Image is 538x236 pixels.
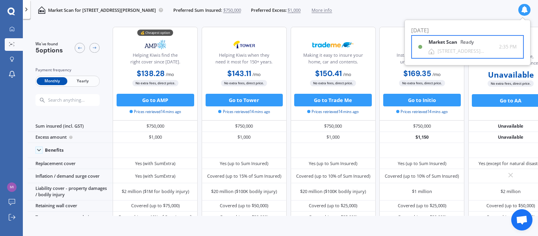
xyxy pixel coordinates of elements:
span: No extra fees, direct price. [310,80,356,86]
img: 26d2a48297863021fde78a68619259f5 [7,182,17,192]
div: Yes (with SumExtra) [135,160,175,167]
div: Instant online insurance; underwritten by IAG. [385,52,459,68]
span: We've found [35,41,63,47]
button: Go to Initio [383,94,461,106]
span: Yearly [67,77,98,85]
div: Ready [460,39,474,45]
div: Covered (up to $75,000) [131,203,180,209]
div: Covered (up to $25,000) [309,214,357,220]
div: $750,000 [379,121,464,132]
div: $1,150 [379,132,464,143]
div: $1,000 [202,132,287,143]
button: Go to Tower [206,94,283,106]
img: AMP.webp [135,37,176,52]
b: Market Scan [429,39,460,45]
div: Payment frequency [35,67,100,73]
span: No extra fees, direct price. [221,80,267,86]
div: $750,000 [202,121,287,132]
div: Covered (up to $20,000) [398,214,446,220]
div: Covered (up to $25,000) [398,203,446,209]
button: Go to Trade Me [294,94,372,106]
div: Yes (with SumExtra) [135,173,175,179]
div: $2 million [501,188,521,195]
div: $1 million [412,188,432,195]
span: No extra fees, direct price. [399,80,445,86]
div: Excess amount [28,132,113,143]
div: Liability cover - property damages / bodily injury [28,183,113,201]
div: [STREET_ADDRESS][PERSON_NAME] [438,48,499,54]
div: Helping Kiwis when they need it most for 150+ years. [207,52,281,68]
div: [DATE] [411,26,524,35]
span: No extra fees, direct price. [132,80,178,86]
div: Making it easy to insure your home, car and contents. [296,52,370,68]
b: Unavailable [488,72,534,78]
div: Yes (up to Sum Insured) [398,160,446,167]
div: Covered (up to $30,000) [220,214,268,220]
span: 2:35 PM [499,43,517,51]
div: Covered (up to $50,000) [486,203,535,209]
span: Prices retrieved 14 mins ago [396,109,448,115]
div: $1,000 [291,132,376,143]
span: Preferred Excess: [251,7,287,13]
b: $169.35 [403,69,431,78]
div: Temporary accommodation [28,212,113,223]
span: Monthly [37,77,67,85]
span: Preferred Sum Insured: [173,7,222,13]
div: Covered (up to 10% of Sum Insured) [296,173,370,179]
span: 5 options [35,46,63,54]
p: Market Scan for [STREET_ADDRESS][PERSON_NAME] [48,7,156,13]
div: Retaining wall cover [28,201,113,212]
span: Prices retrieved 14 mins ago [130,109,181,115]
div: Covered (up to $50,000) [220,203,268,209]
div: $1,000 [113,132,198,143]
input: Search anything... [47,97,112,103]
span: / mo [432,71,441,77]
div: Yes (up to Sum Insured) [220,160,268,167]
img: Tower.webp [223,37,265,52]
span: Prices retrieved 14 mins ago [218,109,270,115]
div: Covered (up to $25,000) [309,203,357,209]
div: $20 million ($100K bodily injury) [300,188,366,195]
span: / mo [343,71,351,77]
div: Covered (up to 15% of Sum Insured) [207,173,281,179]
div: Sum insured (incl. GST) [28,121,113,132]
button: Go to AMP [117,94,194,106]
span: Prices retrieved 14 mins ago [307,109,359,115]
span: $750,000 [223,7,241,13]
b: $150.41 [315,69,342,78]
img: home-and-contents.b802091223b8502ef2dd.svg [38,6,45,14]
div: Inflation / demand surge cover [28,169,113,183]
div: $750,000 [113,121,198,132]
div: Open chat [511,209,532,230]
span: No extra fees, direct price. [488,80,534,86]
img: Initio.webp [401,37,443,52]
div: 💰 Cheapest option [137,30,173,36]
div: Yes (up to Sum Insured) [309,160,357,167]
b: $143.11 [227,69,251,78]
div: Benefits [45,147,64,153]
div: Covered (up to 10% of Sum Insured) [118,214,192,220]
div: Covered (up to 10% of Sum Insured) [385,173,459,179]
div: Helping Kiwis find the right cover since [DATE]. [118,52,192,68]
img: Trademe.webp [312,37,354,52]
span: / mo [252,71,261,77]
span: / mo [166,71,174,77]
div: Covered (up to $20,000) [486,214,535,220]
div: Replacement cover [28,158,113,169]
div: $750,000 [291,121,376,132]
span: More info [312,7,332,13]
b: $138.28 [137,69,165,78]
div: $2 million ($1M for bodily injury) [122,188,189,195]
span: $1,000 [288,7,301,13]
div: $20 million ($100K bodily injury) [211,188,277,195]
